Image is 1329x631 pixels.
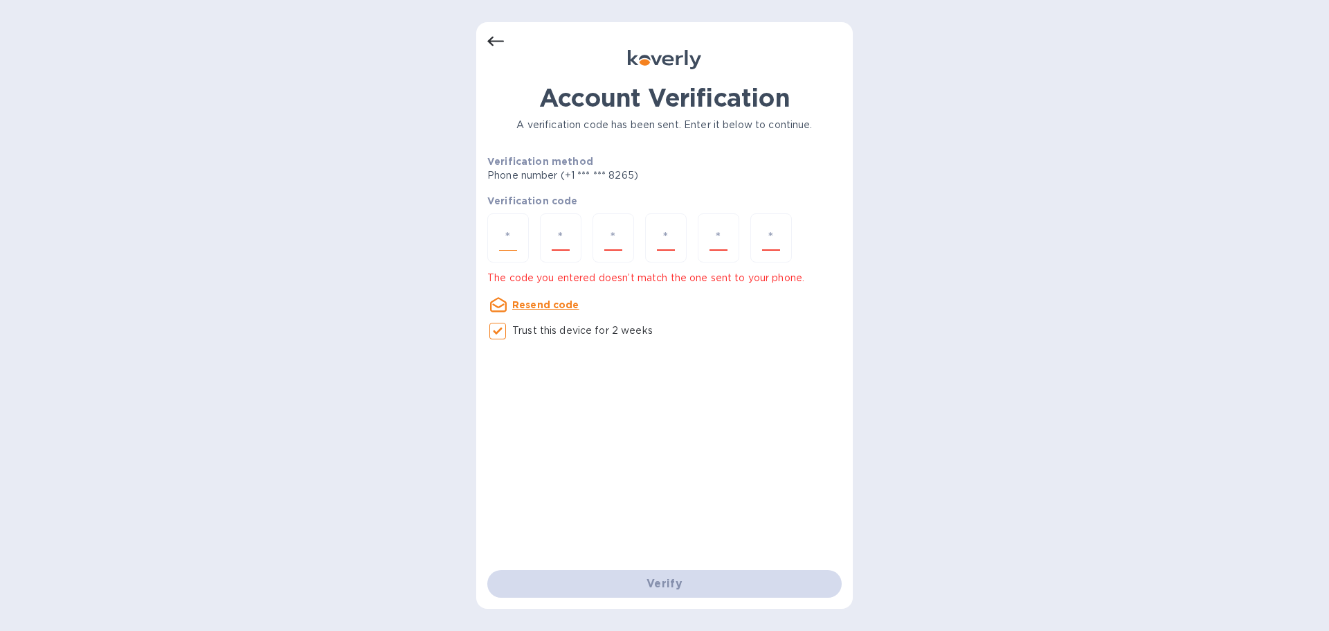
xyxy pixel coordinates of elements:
[487,118,842,132] p: A verification code has been sent. Enter it below to continue.
[487,168,744,183] p: Phone number (+1 *** *** 8265)
[487,83,842,112] h1: Account Verification
[487,194,842,208] p: Verification code
[512,299,579,310] u: Resend code
[512,323,653,338] p: Trust this device for 2 weeks
[487,271,842,285] p: The code you entered doesn’t match the one sent to your phone.
[487,156,593,167] b: Verification method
